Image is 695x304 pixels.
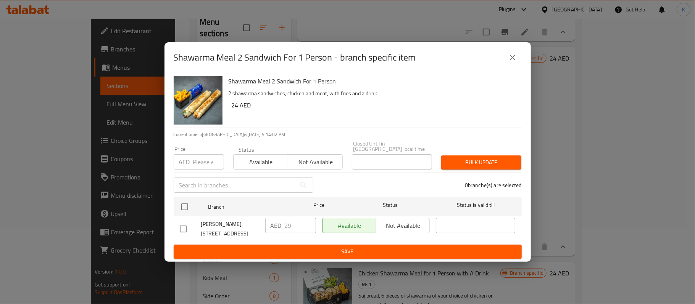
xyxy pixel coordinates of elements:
input: Please enter price [193,154,224,170]
input: Search in branches [174,178,296,193]
button: Available [233,154,288,170]
button: Bulk update [441,155,521,170]
span: [PERSON_NAME], [STREET_ADDRESS] [201,219,259,238]
input: Please enter price [285,218,316,233]
p: Current time in [GEOGRAPHIC_DATA] is [DATE] 5:14:02 PM [174,131,522,138]
span: Bulk update [447,158,515,167]
p: AED [271,221,282,230]
span: Status [350,200,430,210]
button: Save [174,245,522,259]
h6: Shawarma Meal 2 Sandwich For 1 Person [229,76,516,86]
p: AED [179,157,190,166]
span: Status is valid till [436,200,515,210]
span: Price [293,200,344,210]
span: Available [237,157,285,168]
button: Not available [288,154,343,170]
img: Shawarma Meal 2 Sandwich For 1 Person [174,76,223,125]
span: Branch [208,202,287,212]
button: close [503,48,522,67]
p: 2 shawarma sandwiches, chicken and meat, with fries and a drink [229,89,516,98]
h6: 24 AED [232,100,516,110]
h2: Shawarma Meal 2 Sandwich For 1 Person - branch specific item [174,51,416,64]
span: Not available [291,157,340,168]
span: Save [180,247,516,256]
p: 0 branche(s) are selected [465,181,522,189]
